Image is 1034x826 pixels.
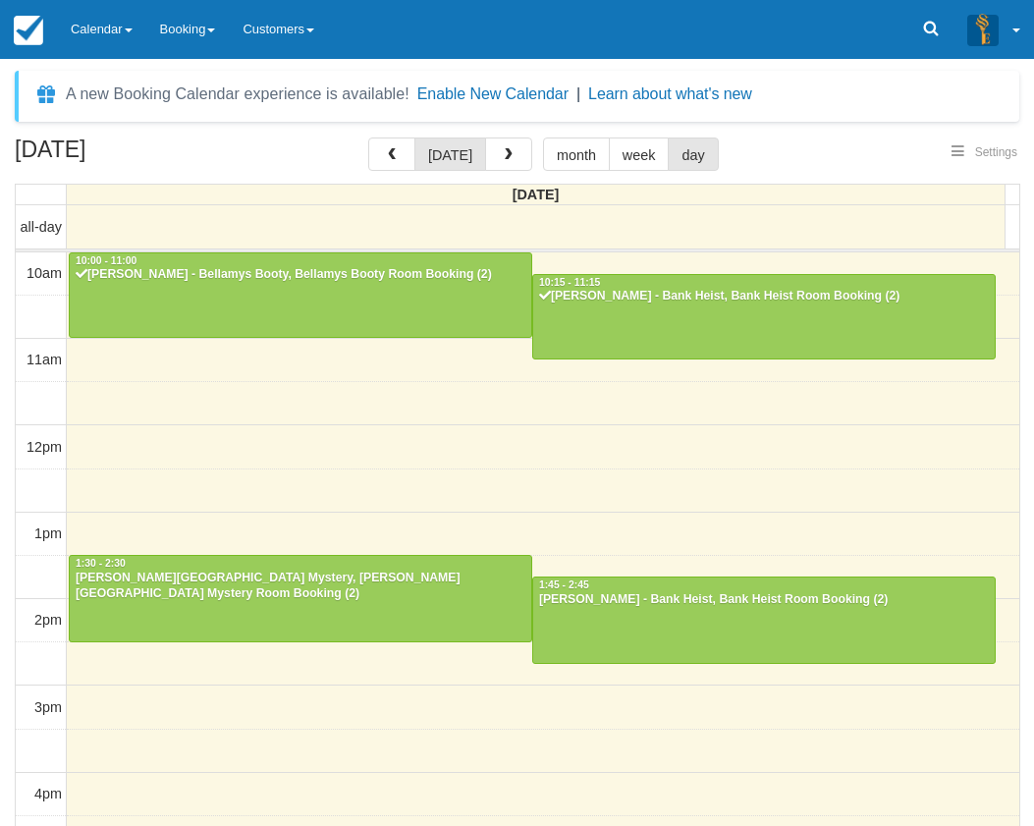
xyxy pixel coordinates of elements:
span: 10:15 - 11:15 [539,277,600,288]
button: day [668,138,718,171]
a: 1:45 - 2:45[PERSON_NAME] - Bank Heist, Bank Heist Room Booking (2) [532,577,996,663]
div: [PERSON_NAME][GEOGRAPHIC_DATA] Mystery, [PERSON_NAME][GEOGRAPHIC_DATA] Mystery Room Booking (2) [75,571,526,602]
button: Enable New Calendar [417,84,569,104]
span: 10:00 - 11:00 [76,255,136,266]
span: 10am [27,265,62,281]
span: 1pm [34,525,62,541]
span: [DATE] [513,187,560,202]
span: Settings [975,145,1017,159]
div: [PERSON_NAME] - Bank Heist, Bank Heist Room Booking (2) [538,289,990,304]
div: [PERSON_NAME] - Bank Heist, Bank Heist Room Booking (2) [538,592,990,608]
a: 1:30 - 2:30[PERSON_NAME][GEOGRAPHIC_DATA] Mystery, [PERSON_NAME][GEOGRAPHIC_DATA] Mystery Room Bo... [69,555,532,641]
span: 4pm [34,786,62,801]
button: [DATE] [414,138,486,171]
a: 10:00 - 11:00[PERSON_NAME] - Bellamys Booty, Bellamys Booty Room Booking (2) [69,252,532,339]
div: A new Booking Calendar experience is available! [66,83,409,106]
a: Learn about what's new [588,85,752,102]
span: 2pm [34,612,62,628]
span: | [576,85,580,102]
img: A3 [967,14,999,45]
button: Settings [940,138,1029,167]
span: 11am [27,352,62,367]
span: 1:45 - 2:45 [539,579,589,590]
button: month [543,138,610,171]
span: all-day [21,219,62,235]
span: 12pm [27,439,62,455]
a: 10:15 - 11:15[PERSON_NAME] - Bank Heist, Bank Heist Room Booking (2) [532,274,996,360]
button: week [609,138,670,171]
h2: [DATE] [15,138,263,174]
img: checkfront-main-nav-mini-logo.png [14,16,43,45]
div: [PERSON_NAME] - Bellamys Booty, Bellamys Booty Room Booking (2) [75,267,526,283]
span: 3pm [34,699,62,715]
span: 1:30 - 2:30 [76,558,126,569]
